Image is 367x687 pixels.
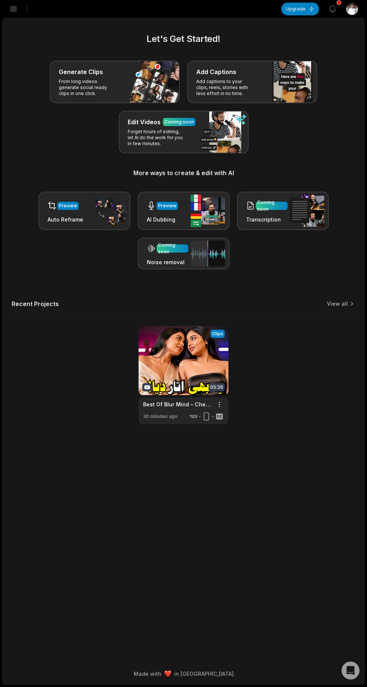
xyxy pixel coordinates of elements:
h2: Let's Get Started! [12,32,355,46]
h2: Recent Projects [12,300,59,308]
img: heart emoji [164,671,171,677]
div: Coming soon [164,119,194,125]
div: Coming soon [257,199,286,213]
div: Preview [59,202,77,209]
p: Add captions to your clips, reels, stories with less effort in no time. [196,79,254,97]
div: Open Intercom Messenger [342,662,360,680]
p: From long videos generate social ready clips in one click. [59,79,117,97]
h3: Edit Videos [128,117,161,126]
h3: AI Dubbing [147,216,178,223]
h3: Noise removal [147,258,188,266]
h3: More ways to create & edit with AI [12,168,355,177]
img: ai_dubbing.png [191,195,225,227]
div: Made with in [GEOGRAPHIC_DATA] [9,670,358,678]
h3: Add Captions [196,67,236,76]
button: Upgrade [281,3,319,15]
img: transcription.png [290,195,324,227]
img: noise_removal.png [191,241,225,266]
a: View all [327,300,348,308]
div: Coming soon [158,242,187,255]
div: Preview [158,202,176,209]
h3: Transcription [246,216,288,223]
p: Forget hours of editing, let AI do the work for you in few minutes. [128,129,186,147]
a: Best Of Blur Mind – Cheeky & Playful Podcast Moments Compilation | Blur Mind Podcast [143,400,212,408]
img: auto_reframe.png [91,196,126,226]
h3: Auto Reframe [48,216,83,223]
h3: Generate Clips [59,67,103,76]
